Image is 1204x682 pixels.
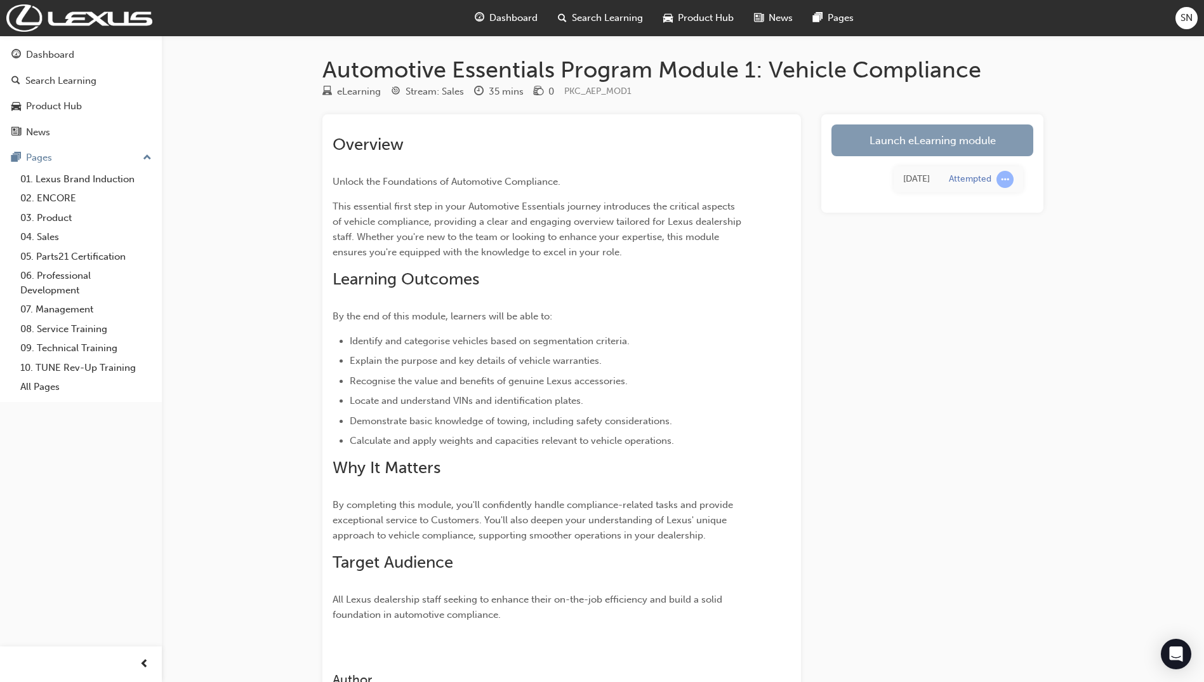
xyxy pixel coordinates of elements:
[26,150,52,165] div: Pages
[1175,7,1198,29] button: SN
[15,227,157,247] a: 04. Sales
[15,338,157,358] a: 09. Technical Training
[11,76,20,87] span: search-icon
[11,101,21,112] span: car-icon
[903,172,930,187] div: Fri Sep 19 2025 15:34:34 GMT+1000 (Australian Eastern Standard Time)
[534,86,543,98] span: money-icon
[489,84,524,99] div: 35 mins
[15,247,157,267] a: 05. Parts21 Certification
[15,208,157,228] a: 03. Product
[744,5,803,31] a: news-iconNews
[15,358,157,378] a: 10. TUNE Rev-Up Training
[333,552,453,572] span: Target Audience
[5,41,157,146] button: DashboardSearch LearningProduct HubNews
[322,84,381,100] div: Type
[803,5,864,31] a: pages-iconPages
[350,375,628,387] span: Recognise the value and benefits of genuine Lexus accessories.
[828,11,854,25] span: Pages
[333,499,736,541] span: By completing this module, you'll confidently handle compliance-related tasks and provide excepti...
[333,201,744,258] span: This essential first step in your Automotive Essentials journey introduces the critical aspects o...
[465,5,548,31] a: guage-iconDashboard
[5,146,157,170] button: Pages
[1181,11,1193,25] span: SN
[813,10,823,26] span: pages-icon
[548,5,653,31] a: search-iconSearch Learning
[350,355,602,366] span: Explain the purpose and key details of vehicle warranties.
[678,11,734,25] span: Product Hub
[15,319,157,339] a: 08. Service Training
[5,43,157,67] a: Dashboard
[475,10,484,26] span: guage-icon
[406,84,464,99] div: Stream: Sales
[663,10,673,26] span: car-icon
[333,458,440,478] span: Why It Matters
[474,84,524,100] div: Duration
[350,395,583,406] span: Locate and understand VINs and identification plates.
[26,125,50,140] div: News
[558,10,567,26] span: search-icon
[25,74,96,88] div: Search Learning
[6,4,152,32] img: Trak
[333,176,560,187] span: Unlock the Foundations of Automotive Compliance.
[15,300,157,319] a: 07. Management
[1161,639,1191,669] div: Open Intercom Messenger
[15,170,157,189] a: 01. Lexus Brand Induction
[548,84,554,99] div: 0
[333,594,725,620] span: All Lexus dealership staff seeking to enhance their on-the-job efficiency and build a solid found...
[489,11,538,25] span: Dashboard
[333,311,552,322] span: By the end of this module, learners will be able to:
[391,86,400,98] span: target-icon
[350,415,672,427] span: Demonstrate basic knowledge of towing, including safety considerations.
[350,435,674,446] span: Calculate and apply weights and capacities relevant to vehicle operations.
[534,84,554,100] div: Price
[391,84,464,100] div: Stream
[11,152,21,164] span: pages-icon
[572,11,643,25] span: Search Learning
[5,69,157,93] a: Search Learning
[26,48,74,62] div: Dashboard
[322,56,1043,84] h1: Automotive Essentials Program Module 1: Vehicle Compliance
[333,269,479,289] span: Learning Outcomes
[333,135,404,154] span: Overview
[564,86,632,97] span: Learning resource code
[474,86,484,98] span: clock-icon
[15,266,157,300] a: 06. Professional Development
[653,5,744,31] a: car-iconProduct Hub
[15,377,157,397] a: All Pages
[949,173,991,185] div: Attempted
[350,335,630,347] span: Identify and categorise vehicles based on segmentation criteria.
[11,50,21,61] span: guage-icon
[337,84,381,99] div: eLearning
[143,150,152,166] span: up-icon
[831,124,1033,156] a: Launch eLearning module
[769,11,793,25] span: News
[11,127,21,138] span: news-icon
[996,171,1014,188] span: learningRecordVerb_ATTEMPT-icon
[15,189,157,208] a: 02. ENCORE
[322,86,332,98] span: learningResourceType_ELEARNING-icon
[140,657,149,672] span: prev-icon
[5,121,157,144] a: News
[754,10,764,26] span: news-icon
[5,95,157,118] a: Product Hub
[26,99,82,114] div: Product Hub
